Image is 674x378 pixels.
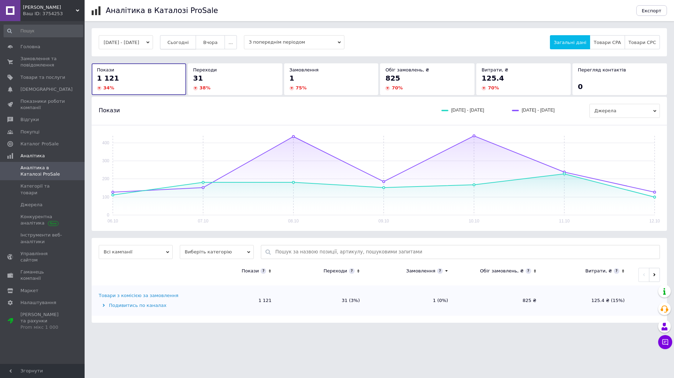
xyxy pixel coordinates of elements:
[20,300,56,306] span: Налаштування
[99,35,153,49] button: [DATE] - [DATE]
[160,35,196,49] button: Сьогодні
[554,40,586,45] span: Загальні дані
[20,288,38,294] span: Маркет
[102,176,109,181] text: 200
[296,85,307,90] span: 75 %
[102,140,109,145] text: 400
[275,245,656,259] input: Пошук за назвою позиції, артикулу, пошуковими запитами
[585,268,612,274] div: Витрати, ₴
[455,285,543,316] td: 825 ₴
[378,219,389,223] text: 09.10
[190,285,278,316] td: 1 121
[480,268,524,274] div: Обіг замовлень, ₴
[385,74,400,82] span: 825
[20,129,39,135] span: Покупці
[200,85,210,90] span: 38 %
[102,158,109,163] text: 300
[544,285,632,316] td: 125.4 ₴ (15%)
[20,251,65,263] span: Управління сайтом
[20,269,65,282] span: Гаманець компанії
[20,311,65,331] span: [PERSON_NAME] та рахунки
[20,165,65,177] span: Аналітика в Каталозі ProSale
[97,67,114,73] span: Покази
[20,116,39,123] span: Відгуки
[23,4,76,11] span: Nesta
[550,35,590,49] button: Загальні дані
[20,44,40,50] span: Головна
[20,324,65,330] div: Prom мікс 1 000
[20,232,65,245] span: Інструменти веб-аналітики
[108,219,118,223] text: 06.10
[20,141,59,147] span: Каталог ProSale
[367,285,455,316] td: 1 (0%)
[193,67,217,73] span: Переходи
[20,56,65,68] span: Замовлення та повідомлення
[107,213,109,218] text: 0
[629,40,656,45] span: Товари CPC
[244,35,344,49] span: З попереднім періодом
[288,219,299,223] text: 08.10
[241,268,259,274] div: Покази
[198,219,208,223] text: 07.10
[20,214,65,226] span: Конкурентна аналітика
[99,245,173,259] span: Всі кампанії
[203,40,217,45] span: Вчора
[289,67,319,73] span: Замовлення
[594,40,621,45] span: Товари CPA
[625,35,660,49] button: Товари CPC
[106,6,218,15] h1: Аналітика в Каталозі ProSale
[20,74,65,81] span: Товари та послуги
[578,67,626,73] span: Перегляд контактів
[99,107,120,114] span: Покази
[103,85,114,90] span: 34 %
[488,85,499,90] span: 70 %
[324,268,347,274] div: Переходи
[20,98,65,111] span: Показники роботи компанії
[20,86,73,93] span: [DEMOGRAPHIC_DATA]
[589,104,660,118] span: Джерела
[406,268,435,274] div: Замовлення
[102,195,109,200] text: 100
[636,5,667,16] button: Експорт
[278,285,367,316] td: 31 (3%)
[578,82,583,91] span: 0
[590,35,625,49] button: Товари CPA
[482,67,508,73] span: Витрати, ₴
[559,219,570,223] text: 11.10
[392,85,403,90] span: 70 %
[20,202,42,208] span: Джерела
[482,74,504,82] span: 125.4
[289,74,294,82] span: 1
[99,292,178,299] div: Товари з комісією за замовлення
[99,302,189,309] div: Подивитись по каналах
[4,25,83,37] input: Пошук
[649,219,660,223] text: 12.10
[225,35,237,49] button: ...
[469,219,479,223] text: 10.10
[167,40,189,45] span: Сьогодні
[228,40,233,45] span: ...
[20,153,45,159] span: Аналітика
[658,335,672,349] button: Чат з покупцем
[385,67,429,73] span: Обіг замовлень, ₴
[180,245,254,259] span: Виберіть категорію
[23,11,85,17] div: Ваш ID: 3754253
[642,8,662,13] span: Експорт
[20,183,65,196] span: Категорії та товари
[193,74,203,82] span: 31
[196,35,225,49] button: Вчора
[97,74,119,82] span: 1 121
